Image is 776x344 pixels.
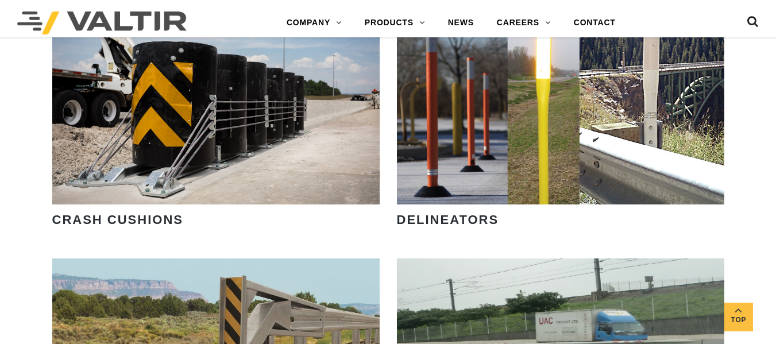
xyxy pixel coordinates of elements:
a: CONTACT [562,11,627,34]
strong: CRASH CUSHIONS [52,212,183,227]
span: Top [724,314,753,327]
a: Top [724,303,753,331]
a: CAREERS [485,11,562,34]
img: Valtir [17,11,187,34]
a: PRODUCTS [353,11,437,34]
strong: DELINEATORS [397,212,499,227]
a: COMPANY [275,11,353,34]
a: NEWS [437,11,485,34]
